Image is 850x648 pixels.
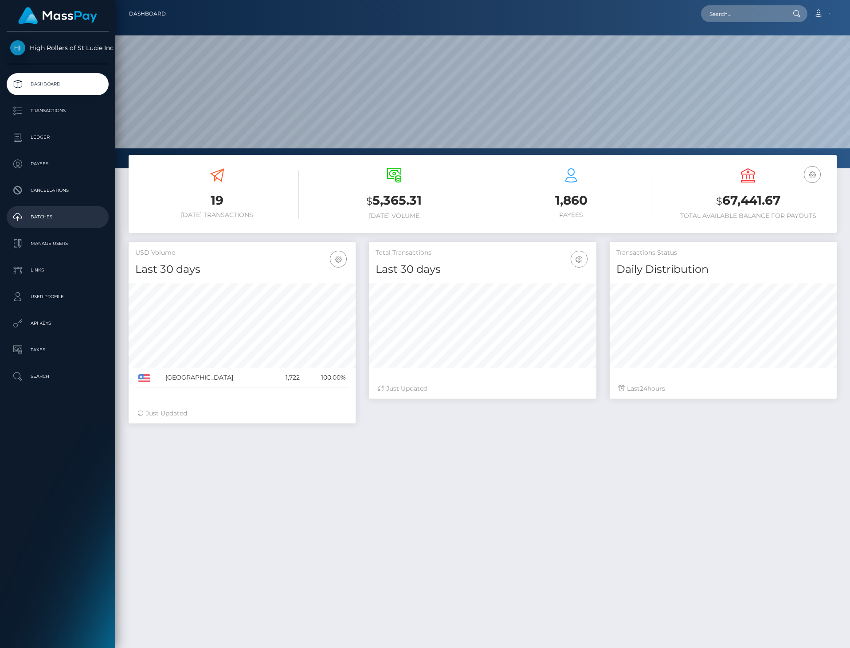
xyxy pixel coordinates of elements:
p: Links [10,264,105,277]
input: Search... [701,5,784,22]
h6: Total Available Balance for Payouts [666,212,830,220]
h4: Daily Distribution [616,262,830,277]
h5: Transactions Status [616,248,830,257]
a: Dashboard [129,4,166,23]
p: User Profile [10,290,105,303]
div: Last hours [619,384,828,393]
p: Dashboard [10,78,105,91]
h6: [DATE] Volume [312,212,476,220]
h4: Last 30 days [376,262,589,277]
h5: USD Volume [135,248,349,257]
h3: 5,365.31 [312,192,476,210]
p: Ledger [10,131,105,144]
td: [GEOGRAPHIC_DATA] [162,368,273,388]
a: Cancellations [7,179,109,202]
img: US.png [138,374,150,382]
a: Payees [7,153,109,175]
div: Just Updated [137,409,347,418]
p: API Keys [10,317,105,330]
p: Payees [10,157,105,171]
span: High Rollers of St Lucie Inc [7,44,109,52]
small: $ [716,195,722,207]
a: Taxes [7,339,109,361]
span: 24 [640,384,647,392]
a: User Profile [7,286,109,308]
img: MassPay Logo [18,7,97,24]
a: Manage Users [7,233,109,255]
p: Manage Users [10,237,105,250]
p: Taxes [10,343,105,357]
p: Transactions [10,104,105,117]
h5: Total Transactions [376,248,589,257]
p: Batches [10,210,105,224]
h6: Payees [490,211,653,219]
a: Batches [7,206,109,228]
h3: 19 [135,192,299,209]
a: Transactions [7,100,109,122]
td: 1,722 [273,368,303,388]
a: API Keys [7,312,109,334]
p: Cancellations [10,184,105,197]
img: High Rollers of St Lucie Inc [10,40,25,55]
a: Dashboard [7,73,109,95]
div: Just Updated [378,384,587,393]
a: Ledger [7,126,109,148]
p: Search [10,370,105,383]
a: Search [7,365,109,388]
a: Links [7,259,109,281]
h3: 67,441.67 [666,192,830,210]
td: 100.00% [303,368,349,388]
h6: [DATE] Transactions [135,211,299,219]
h4: Last 30 days [135,262,349,277]
small: $ [366,195,372,207]
h3: 1,860 [490,192,653,209]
